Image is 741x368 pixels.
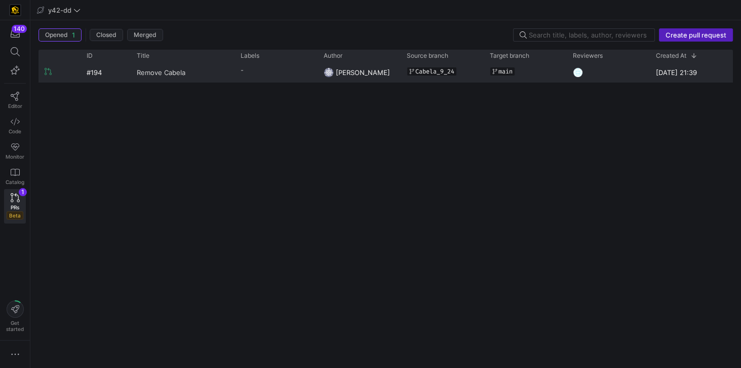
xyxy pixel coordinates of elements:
[4,297,26,336] button: Getstarted
[11,204,19,210] span: PRs
[529,31,648,39] input: Search title, labels, author, reviewers
[666,31,726,39] span: Create pull request
[7,211,23,219] span: Beta
[498,68,513,75] span: main
[45,31,68,39] span: Opened
[137,63,185,82] span: Remove Cabela
[324,67,334,78] img: https://secure.gravatar.com/avatar/e1c5157539d113286c953b8b2d84ff1927c091da543e5993ef07a2ebca6a69...
[4,138,26,164] a: Monitor
[10,5,20,15] img: https://storage.googleapis.com/y42-prod-data-exchange/images/uAsz27BndGEK0hZWDFeOjoxA7jCwgK9jE472...
[656,52,686,59] span: Created At
[241,67,244,73] span: -
[134,31,157,39] span: Merged
[8,103,22,109] span: Editor
[490,52,529,59] span: Target branch
[241,52,259,59] span: Labels
[4,164,26,189] a: Catalog
[6,179,24,185] span: Catalog
[9,128,21,134] span: Code
[324,52,342,59] span: Author
[4,189,26,224] a: PRsBeta1
[19,188,27,196] div: 1
[72,31,75,39] span: 1
[137,63,228,82] a: Remove Cabela
[4,24,26,43] button: 140
[336,68,390,77] span: [PERSON_NAME]
[4,113,26,138] a: Code
[407,52,448,59] span: Source branch
[12,25,27,33] div: 140
[137,52,149,59] span: Title
[573,67,583,78] img: https://secure.gravatar.com/avatar/93624b85cfb6a0d6831f1d6e8dbf2768734b96aa2308d2c902a4aae71f619b...
[4,88,26,113] a: Editor
[6,320,24,332] span: Get started
[48,6,71,14] span: y42-dd
[96,31,116,39] span: Closed
[415,68,454,75] span: Cabela_9_24
[90,29,123,41] button: Closed
[650,62,733,82] div: [DATE] 21:39
[34,4,83,17] button: y42-dd
[127,29,163,41] button: Merged
[4,2,26,19] a: https://storage.googleapis.com/y42-prod-data-exchange/images/uAsz27BndGEK0hZWDFeOjoxA7jCwgK9jE472...
[38,28,82,42] button: Opened1
[6,154,24,160] span: Monitor
[573,52,603,59] span: Reviewers
[81,62,131,82] div: #194
[659,28,733,42] button: Create pull request
[87,52,93,59] span: ID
